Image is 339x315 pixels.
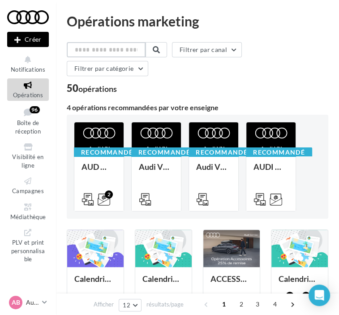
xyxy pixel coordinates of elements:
[78,85,117,93] div: opérations
[142,274,185,292] div: Calendrier éditorial national : du 02.09 au 15.09
[253,162,288,180] div: AUDI VN_FIL ROUGE 2025 - A1, Q2, Q3, Q5 et Q4 e-tron
[7,140,49,171] a: Visibilité en ligne
[250,297,265,311] span: 3
[74,274,116,292] div: Calendrier éditorial national : semaine du 08.09 au 14.09
[67,61,148,76] button: Filtrer par catégorie
[7,78,49,100] a: Opérations
[7,53,49,75] button: Notifications
[7,200,49,222] a: Médiathèque
[7,294,49,311] a: AB Audi BRIE [PERSON_NAME]
[189,147,255,157] div: Recommandé
[7,32,49,47] button: Créer
[7,226,49,265] a: PLV et print personnalisable
[67,14,328,28] div: Opérations marketing
[11,237,45,263] span: PLV et print personnalisable
[309,285,330,306] div: Open Intercom Messenger
[15,119,41,135] span: Boîte de réception
[302,292,310,300] div: 10
[217,297,231,311] span: 1
[139,162,174,180] div: Audi VN - Sport
[172,42,242,57] button: Filtrer par canal
[7,104,49,137] a: Boîte de réception96
[246,147,312,157] div: Recommandé
[26,298,39,307] p: Audi BRIE [PERSON_NAME]
[67,104,328,111] div: 4 opérations recommandées par votre enseigne
[30,106,40,113] div: 96
[12,187,44,194] span: Campagnes
[7,174,49,196] a: Campagnes
[105,190,113,198] div: 2
[13,91,43,99] span: Opérations
[74,147,140,157] div: Recommandé
[146,300,184,309] span: résultats/page
[123,302,130,309] span: 12
[119,299,142,311] button: 12
[10,213,46,220] span: Médiathèque
[131,147,197,157] div: Recommandé
[67,83,117,93] div: 50
[286,292,294,300] div: 11
[94,300,114,309] span: Afficher
[268,297,282,311] span: 4
[12,153,43,169] span: Visibilité en ligne
[234,297,249,311] span: 2
[196,162,231,180] div: Audi VN - Tradition
[279,274,321,292] div: Calendrier éditorial national : du 02.09 au 09.09
[210,274,253,292] div: ACCESSOIRES 25% SEPTEMBRE - AUDI SERVICE
[12,298,20,307] span: AB
[11,66,45,73] span: Notifications
[82,162,116,180] div: AUD VN_NOUVELLE A6 e-tron
[7,32,49,47] div: Nouvelle campagne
